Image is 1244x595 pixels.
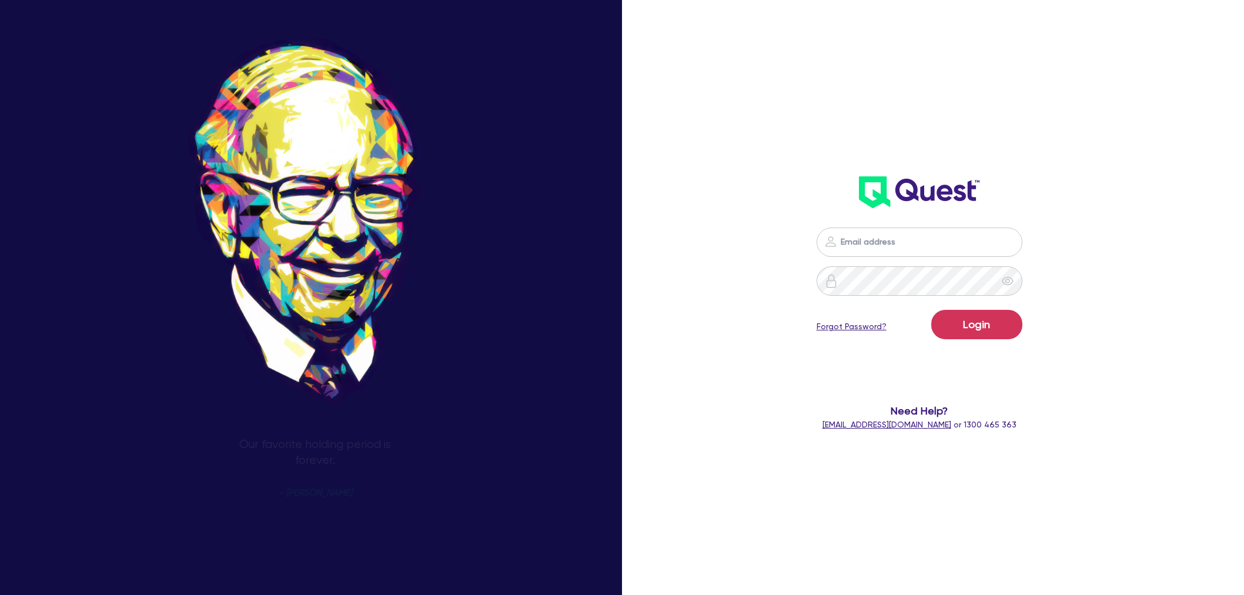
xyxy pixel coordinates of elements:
span: - [PERSON_NAME] [279,489,352,497]
img: icon-password [824,235,838,249]
input: Email address [817,228,1022,257]
button: Login [931,310,1022,339]
img: wH2k97JdezQIQAAAABJRU5ErkJggg== [859,176,979,208]
span: eye [1002,275,1014,287]
a: [EMAIL_ADDRESS][DOMAIN_NAME] [822,420,951,429]
span: or 1300 465 363 [822,420,1016,429]
span: Need Help? [750,403,1088,419]
a: Forgot Password? [817,320,887,333]
img: icon-password [824,274,838,288]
